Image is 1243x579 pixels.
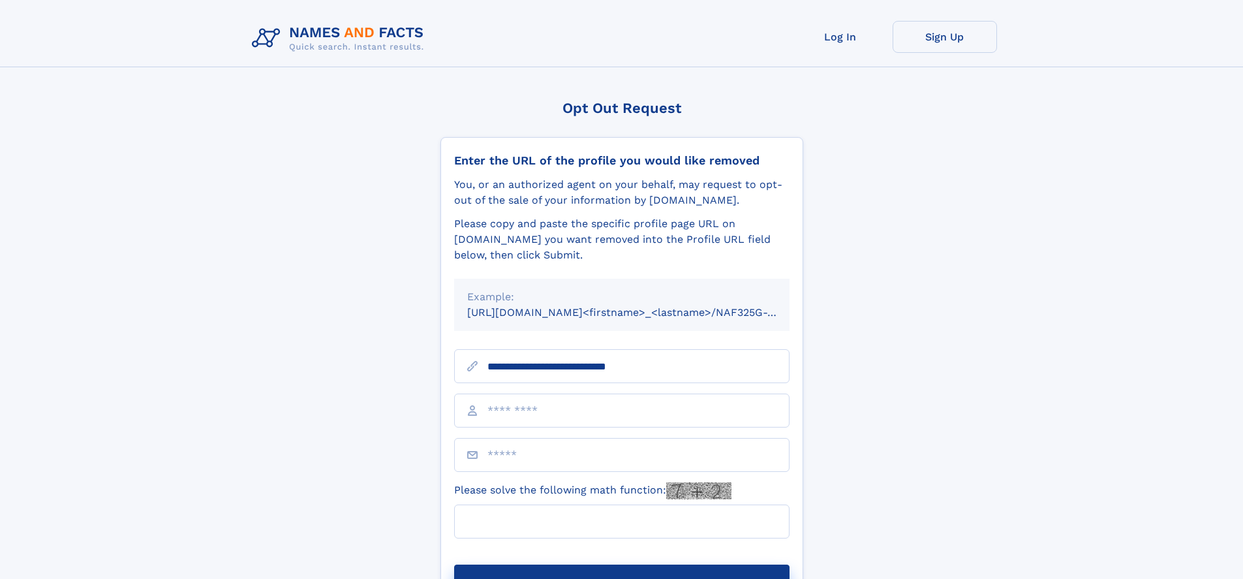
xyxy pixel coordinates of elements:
div: You, or an authorized agent on your behalf, may request to opt-out of the sale of your informatio... [454,177,790,208]
div: Example: [467,289,776,305]
small: [URL][DOMAIN_NAME]<firstname>_<lastname>/NAF325G-xxxxxxxx [467,306,814,319]
div: Opt Out Request [440,100,803,116]
a: Log In [788,21,893,53]
a: Sign Up [893,21,997,53]
label: Please solve the following math function: [454,482,731,499]
img: Logo Names and Facts [247,21,435,56]
div: Enter the URL of the profile you would like removed [454,153,790,168]
div: Please copy and paste the specific profile page URL on [DOMAIN_NAME] you want removed into the Pr... [454,216,790,263]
